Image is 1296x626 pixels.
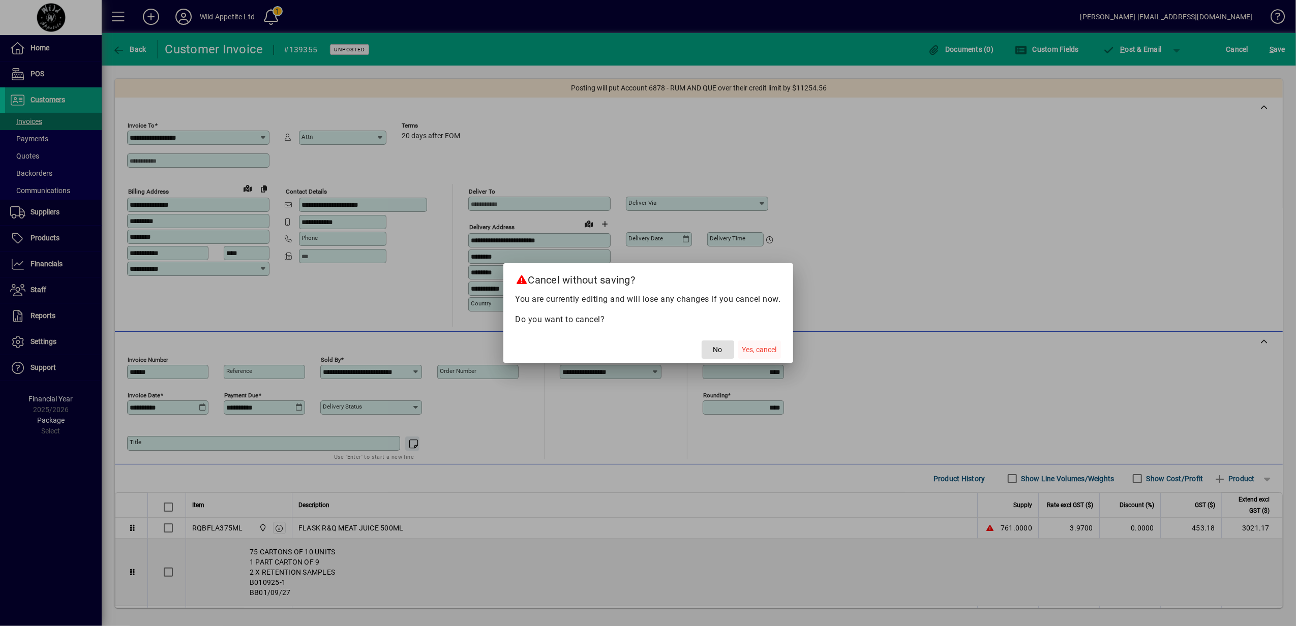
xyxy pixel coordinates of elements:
p: Do you want to cancel? [516,314,781,326]
h2: Cancel without saving? [503,263,793,293]
button: No [702,340,734,359]
span: No [713,345,722,355]
button: Yes, cancel [738,340,781,359]
span: Yes, cancel [742,345,777,355]
p: You are currently editing and will lose any changes if you cancel now. [516,293,781,305]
